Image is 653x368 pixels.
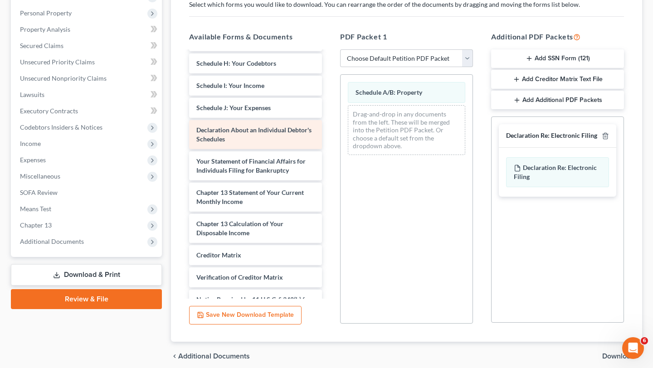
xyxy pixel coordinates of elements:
span: Personal Property [20,9,72,17]
h5: Additional PDF Packets [491,31,624,42]
span: Miscellaneous [20,172,60,180]
span: Additional Documents [178,353,250,360]
span: Secured Claims [20,42,63,49]
span: Codebtors Insiders & Notices [20,123,102,131]
div: Declaration Re: Electronic Filing [506,131,597,140]
button: Add Creditor Matrix Text File [491,70,624,89]
a: Executory Contracts [13,103,162,119]
span: 6 [641,337,648,344]
span: Property Analysis [20,25,70,33]
button: Add Additional PDF Packets [491,91,624,110]
h5: Available Forms & Documents [189,31,322,42]
span: Unsecured Nonpriority Claims [20,74,107,82]
div: Drag-and-drop in any documents from the left. These will be merged into the Petition PDF Packet. ... [348,105,465,155]
span: Chapter 13 Statement of Your Current Monthly Income [196,189,304,205]
span: Additional Documents [20,237,84,245]
span: Lawsuits [20,91,44,98]
i: chevron_left [171,353,178,360]
a: chevron_left Additional Documents [171,353,250,360]
span: Income [20,140,41,147]
button: Add SSN Form (121) [491,49,624,68]
a: Property Analysis [13,21,162,38]
span: Chapter 13 Calculation of Your Disposable Income [196,220,283,237]
a: Unsecured Nonpriority Claims [13,70,162,87]
button: Download chevron_right [602,353,642,360]
span: Notice Required by 11 U.S.C. § 342(b) for Individuals Filing for Bankruptcy [196,295,311,312]
span: Schedule A/B: Property [356,88,422,96]
a: Download & Print [11,264,162,286]
a: Secured Claims [13,38,162,54]
h5: PDF Packet 1 [340,31,473,42]
a: Unsecured Priority Claims [13,54,162,70]
span: Download [602,353,635,360]
a: Review & File [11,289,162,309]
span: Executory Contracts [20,107,78,115]
span: SOFA Review [20,189,58,196]
button: Save New Download Template [189,306,302,325]
span: Creditor Matrix [196,251,241,259]
span: Your Statement of Financial Affairs for Individuals Filing for Bankruptcy [196,157,306,174]
iframe: Intercom live chat [622,337,644,359]
a: Lawsuits [13,87,162,103]
span: Verification of Creditor Matrix [196,273,283,281]
span: Schedule H: Your Codebtors [196,59,276,67]
span: Chapter 13 [20,221,52,229]
span: Schedule J: Your Expenses [196,104,271,111]
span: Schedule I: Your Income [196,82,264,89]
span: Declaration Re: Electronic Filing [514,164,597,180]
span: Expenses [20,156,46,164]
span: Declaration About an Individual Debtor's Schedules [196,126,312,143]
span: Unsecured Priority Claims [20,58,95,66]
a: SOFA Review [13,184,162,201]
span: Means Test [20,205,51,213]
